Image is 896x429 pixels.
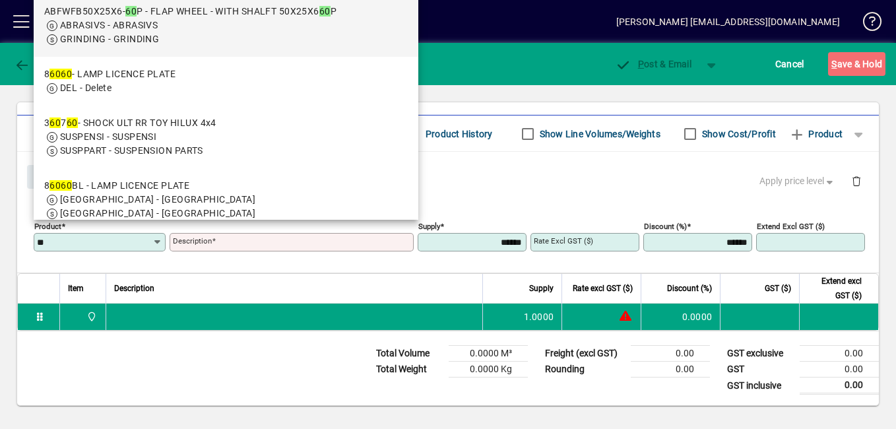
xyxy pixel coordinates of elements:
span: Supply [529,281,554,296]
a: Knowledge Base [853,3,880,46]
em: 60 [125,6,137,16]
mat-option: 86060BL - LAMP LICENCE PLATE [34,168,418,231]
span: Cancel [775,53,804,75]
td: 0.00 [800,378,879,394]
span: Back [14,59,58,69]
mat-label: Discount (%) [644,222,687,231]
button: Close [27,165,72,189]
span: ost & Email [615,59,691,69]
mat-label: Extend excl GST ($) [757,222,825,231]
td: 0.0000 Kg [449,362,528,378]
div: 8 - LAMP LICENCE PLATE [44,67,176,81]
button: Product History [420,122,498,146]
span: GRINDING - GRINDING [60,34,159,44]
span: DAE - Great Barrier Island [83,310,98,324]
span: Item [68,281,84,296]
span: ave & Hold [831,53,882,75]
app-page-header-button: Delete [841,175,872,187]
td: GST [720,362,800,378]
div: 3 7 - SHOCK ULT RR TOY HILUX 4x4 [44,116,216,130]
span: S [831,59,837,69]
td: 0.0000 M³ [449,346,528,362]
td: Total Volume [369,346,449,362]
span: Description [114,281,154,296]
div: ABFWFB50X25X6- P - FLAP WHEEL - WITH SHALFT 50X25X6 P [44,5,336,18]
span: Apply price level [759,174,836,188]
em: 60 [319,6,331,16]
span: Rate excl GST ($) [573,281,633,296]
button: Save & Hold [828,52,885,76]
mat-option: 86060 - LAMP LICENCE PLATE [34,57,418,106]
button: Delete [841,165,872,197]
div: [PERSON_NAME] [EMAIL_ADDRESS][DOMAIN_NAME] [616,11,840,32]
td: Freight (excl GST) [538,346,631,362]
mat-label: Supply [418,222,440,231]
button: Back [11,52,61,76]
td: GST inclusive [720,378,800,394]
label: Show Cost/Profit [699,127,776,141]
td: GST exclusive [720,346,800,362]
td: Total Weight [369,362,449,378]
span: P [638,59,644,69]
button: Post & Email [608,52,698,76]
mat-label: Rate excl GST ($) [534,236,593,246]
em: 60 [61,180,72,191]
div: 8 BL - LAMP LICENCE PLATE [44,179,255,193]
span: [GEOGRAPHIC_DATA] - [GEOGRAPHIC_DATA] [60,194,255,205]
em: 60 [49,180,61,191]
button: Apply price level [754,170,841,193]
mat-option: 360760 - SHOCK ULT RR TOY HILUX 4x4 [34,106,418,168]
span: SUSPENSI - SUSPENSI [60,131,156,142]
em: 60 [61,69,72,79]
span: 1.0000 [524,310,554,323]
span: Close [32,166,67,188]
td: Rounding [538,362,631,378]
em: 60 [49,117,61,128]
td: 0.00 [800,362,879,378]
span: Product History [426,123,493,145]
div: Product [17,152,879,200]
span: DEL - Delete [60,82,112,93]
em: 60 [67,117,78,128]
mat-label: Product [34,222,61,231]
span: Extend excl GST ($) [808,274,862,303]
span: SUSPPART - SUSPENSION PARTS [60,145,203,156]
span: ABRASIVS - ABRASIVS [60,20,158,30]
mat-label: Description [173,236,212,246]
td: 0.0000 [641,304,720,330]
app-page-header-button: Close [24,170,75,182]
button: Cancel [772,52,808,76]
em: 60 [49,69,61,79]
td: 0.00 [631,362,710,378]
span: [GEOGRAPHIC_DATA] - [GEOGRAPHIC_DATA] [60,208,255,218]
label: Show Line Volumes/Weights [537,127,660,141]
span: Discount (%) [667,281,712,296]
td: 0.00 [631,346,710,362]
td: 0.00 [800,346,879,362]
span: GST ($) [765,281,791,296]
